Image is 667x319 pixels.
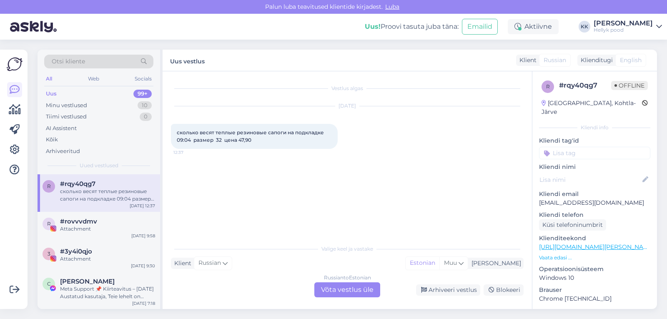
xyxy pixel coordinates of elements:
div: [DATE] 9:58 [131,233,155,239]
div: сколько весят теплые резиновые сапоги на подкладке 09:04 размер 32 цена 47,90 [60,188,155,203]
div: KK [579,21,590,33]
p: Kliendi email [539,190,650,198]
span: Clara Dongo [60,278,115,285]
span: Russian [544,56,566,65]
img: Askly Logo [7,56,23,72]
p: Klienditeekond [539,234,650,243]
span: 12:37 [173,149,205,156]
span: 3 [48,251,50,257]
div: Meta Support 📌 Kiirteavitus – [DATE] Austatud kasutaja, Teie lehelt on tuvastatud sisu, mis võib ... [60,285,155,300]
div: Kliendi info [539,124,650,131]
div: 99+ [133,90,152,98]
div: # rqy40qg7 [559,80,611,90]
span: #3y4i0qjo [60,248,92,255]
div: [PERSON_NAME] [468,259,521,268]
span: r [47,221,51,227]
p: Vaata edasi ... [539,254,650,261]
span: сколько весят теплые резиновые сапоги на подкладке 09:04 размер 32 цена 47,90 [177,129,325,143]
b: Uus! [365,23,381,30]
div: [DATE] [171,102,524,110]
div: Attachment [60,225,155,233]
p: Operatsioonisüsteem [539,265,650,274]
div: Arhiveeri vestlus [416,284,480,296]
div: 0 [140,113,152,121]
button: Emailid [462,19,498,35]
div: Estonian [406,257,439,269]
span: #rovvvdmv [60,218,97,225]
div: [PERSON_NAME] [594,20,653,27]
div: Proovi tasuta juba täna: [365,22,459,32]
div: [DATE] 9:30 [131,263,155,269]
span: Russian [198,259,221,268]
p: Kliendi nimi [539,163,650,171]
div: Arhiveeritud [46,147,80,156]
div: Tiimi vestlused [46,113,87,121]
div: Valige keel ja vastake [171,245,524,253]
span: r [546,83,550,90]
input: Lisa nimi [539,175,641,184]
span: Muu [444,259,457,266]
input: Lisa tag [539,147,650,159]
p: [EMAIL_ADDRESS][DOMAIN_NAME] [539,198,650,207]
div: Blokeeri [484,284,524,296]
p: Brauser [539,286,650,294]
div: Kõik [46,136,58,144]
div: Hellyk pood [594,27,653,33]
p: Windows 10 [539,274,650,282]
div: Klient [171,259,191,268]
span: Otsi kliente [52,57,85,66]
div: 10 [138,101,152,110]
div: [DATE] 7:18 [132,300,155,306]
div: Aktiivne [508,19,559,34]
span: Uued vestlused [80,162,118,169]
span: #rqy40qg7 [60,180,95,188]
span: r [47,183,51,189]
div: Web [86,73,101,84]
label: Uus vestlus [170,55,205,66]
a: [URL][DOMAIN_NAME][PERSON_NAME] [539,243,654,251]
span: English [620,56,642,65]
div: Klient [516,56,537,65]
div: Võta vestlus üle [314,282,380,297]
div: Socials [133,73,153,84]
div: All [44,73,54,84]
div: Uus [46,90,57,98]
div: Küsi telefoninumbrit [539,219,606,231]
div: [GEOGRAPHIC_DATA], Kohtla-Järve [542,99,642,116]
div: Vestlus algas [171,85,524,92]
div: Klienditugi [577,56,613,65]
p: Chrome [TECHNICAL_ID] [539,294,650,303]
div: AI Assistent [46,124,77,133]
p: Kliendi tag'id [539,136,650,145]
p: Kliendi telefon [539,211,650,219]
div: Attachment [60,255,155,263]
span: Offline [611,81,648,90]
div: [DATE] 12:37 [130,203,155,209]
div: Minu vestlused [46,101,87,110]
span: C [47,281,51,287]
div: Russian to Estonian [324,274,371,281]
span: Luba [383,3,402,10]
a: [PERSON_NAME]Hellyk pood [594,20,662,33]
